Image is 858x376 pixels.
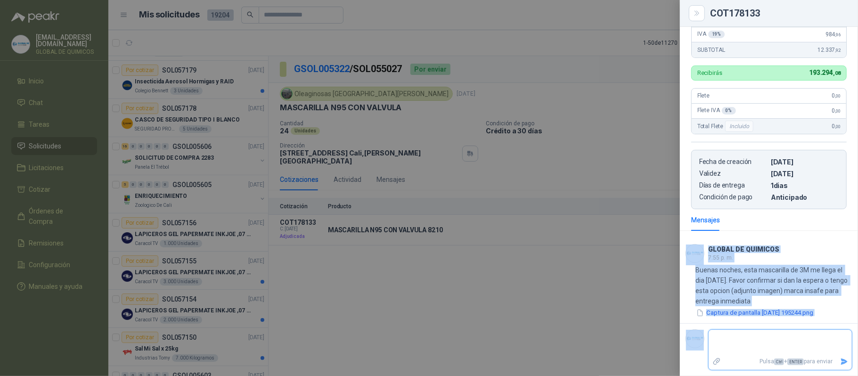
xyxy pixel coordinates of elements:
[697,31,725,38] span: IVA
[836,353,852,370] button: Enviar
[787,359,804,365] span: ENTER
[699,170,767,178] p: Validez
[835,108,841,114] span: ,00
[709,353,725,370] label: Adjuntar archivos
[832,123,841,130] span: 0
[691,8,703,19] button: Close
[832,92,841,99] span: 0
[771,193,839,201] p: Anticipado
[710,8,847,18] div: COT178133
[817,47,841,53] span: 12.337
[771,181,839,189] p: 1 dias
[699,158,767,166] p: Fecha de creación
[774,359,784,365] span: Ctrl
[771,170,839,178] p: [DATE]
[686,330,704,348] img: Company Logo
[825,31,841,38] span: 984
[708,247,779,252] h3: GLOBAL DE QUIMICOS
[686,245,704,262] img: Company Logo
[835,48,841,53] span: ,92
[691,215,720,225] div: Mensajes
[771,158,839,166] p: [DATE]
[835,93,841,98] span: ,00
[708,254,733,261] span: 7:55 p. m.
[809,69,841,76] span: 193.294
[708,31,725,38] div: 19 %
[699,181,767,189] p: Días de entrega
[833,70,841,76] span: ,08
[722,107,736,114] div: 0 %
[725,121,753,132] div: Incluido
[835,32,841,37] span: ,96
[725,353,837,370] p: Pulsa + para enviar
[695,265,852,306] p: Buenas noches, esta mascarilla de 3M me llega el dia [DATE]. Favor confirmar si dan la espera o t...
[697,107,736,114] span: Flete IVA
[695,308,814,318] button: Captura de pantalla [DATE] 195244.png
[699,193,767,201] p: Condición de pago
[697,70,722,76] p: Recibirás
[835,124,841,129] span: ,00
[697,121,755,132] span: Total Flete
[832,107,841,114] span: 0
[697,92,710,99] span: Flete
[697,47,725,53] span: SUBTOTAL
